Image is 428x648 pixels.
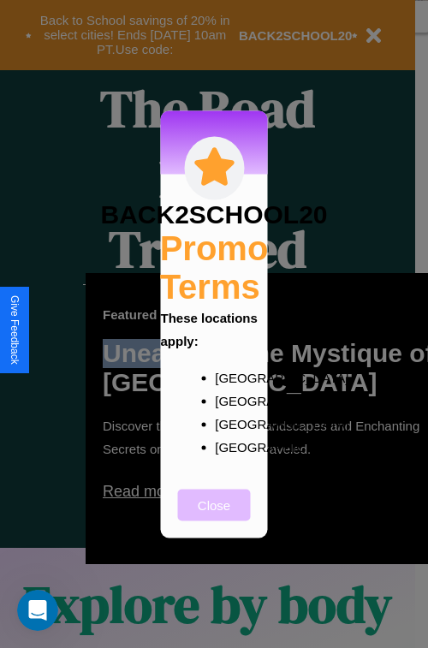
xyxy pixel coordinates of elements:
p: [GEOGRAPHIC_DATA] [215,412,247,435]
p: [GEOGRAPHIC_DATA] [215,389,247,412]
div: Give Feedback [9,295,21,365]
p: [GEOGRAPHIC_DATA] [215,435,247,458]
p: [GEOGRAPHIC_DATA] [215,366,247,389]
h2: Promo Terms [160,229,269,306]
iframe: Intercom live chat [17,590,58,631]
button: Close [178,489,251,520]
h3: BACK2SCHOOL20 [100,199,327,229]
b: These locations apply: [161,310,258,348]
